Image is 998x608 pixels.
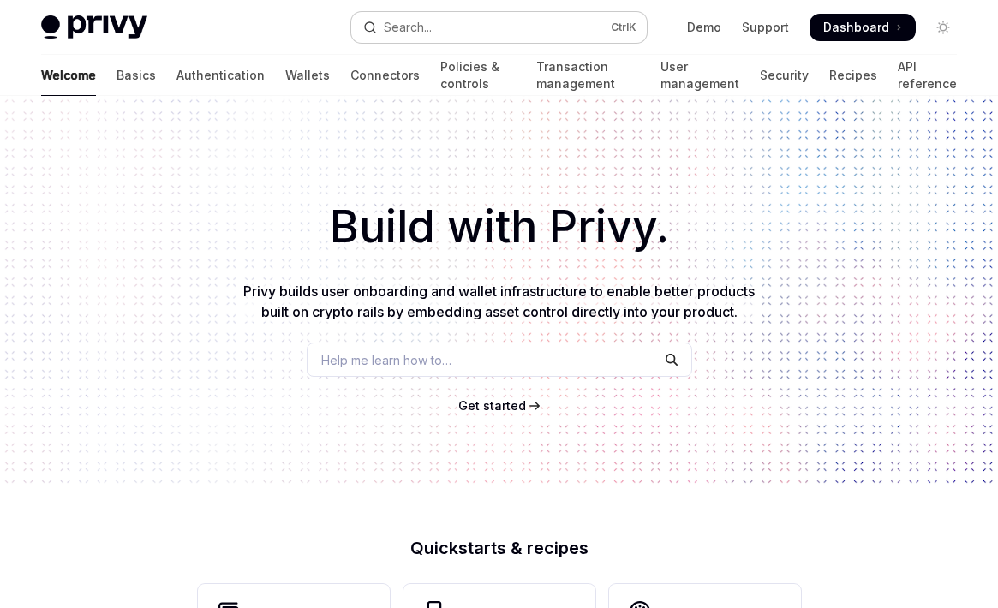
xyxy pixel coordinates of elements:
[350,55,420,96] a: Connectors
[458,398,526,413] span: Get started
[440,55,516,96] a: Policies & controls
[117,55,156,96] a: Basics
[760,55,809,96] a: Security
[351,12,648,43] button: Open search
[384,17,432,38] div: Search...
[321,351,451,369] span: Help me learn how to…
[41,15,147,39] img: light logo
[285,55,330,96] a: Wallets
[458,397,526,414] a: Get started
[660,55,739,96] a: User management
[929,14,957,41] button: Toggle dark mode
[687,19,721,36] a: Demo
[41,55,96,96] a: Welcome
[27,194,971,260] h1: Build with Privy.
[611,21,636,34] span: Ctrl K
[829,55,877,96] a: Recipes
[810,14,916,41] a: Dashboard
[198,539,801,557] h2: Quickstarts & recipes
[536,55,640,96] a: Transaction management
[176,55,265,96] a: Authentication
[898,55,957,96] a: API reference
[742,19,789,36] a: Support
[243,283,755,320] span: Privy builds user onboarding and wallet infrastructure to enable better products built on crypto ...
[823,19,889,36] span: Dashboard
